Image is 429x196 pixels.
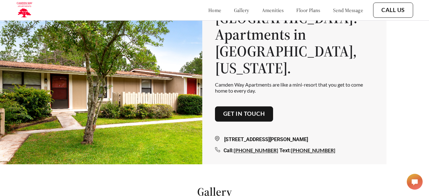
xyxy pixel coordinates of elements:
p: Camden Way Apartments are like a mini-resort that you get to come home to every day. [215,82,374,94]
div: [STREET_ADDRESS][PERSON_NAME] [215,136,374,143]
a: send message [333,7,363,13]
a: Get in touch [223,111,265,118]
span: Text: [279,147,291,154]
a: floor plans [296,7,320,13]
a: [PHONE_NUMBER] [234,147,278,153]
span: Call: [224,147,234,154]
a: Call Us [381,7,405,14]
a: [PHONE_NUMBER] [291,147,335,153]
img: Company logo [16,2,33,19]
button: Call Us [373,3,413,18]
a: home [208,7,221,13]
button: Get in touch [215,107,273,122]
h1: [GEOGRAPHIC_DATA]: Apartments in [GEOGRAPHIC_DATA], [US_STATE]. [215,10,374,76]
a: amenities [262,7,284,13]
a: gallery [234,7,249,13]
